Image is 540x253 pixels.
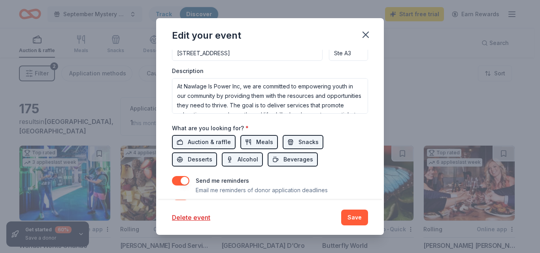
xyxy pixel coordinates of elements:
[172,124,249,132] label: What are you looking for?
[196,177,249,184] label: Send me reminders
[172,45,323,61] input: Enter a US address
[172,213,210,222] button: Delete event
[222,152,263,167] button: Alcohol
[172,67,204,75] label: Description
[341,210,368,225] button: Save
[298,137,319,147] span: Snacks
[256,137,273,147] span: Meals
[329,45,368,61] input: #
[196,186,328,195] p: Email me reminders of donor application deadlines
[188,137,231,147] span: Auction & raffle
[188,155,212,164] span: Desserts
[172,78,368,114] textarea: At Nawlage Is Power Inc, we are committed to empowering youth in our community by providing them ...
[172,29,241,42] div: Edit your event
[240,135,278,149] button: Meals
[268,152,318,167] button: Beverages
[283,135,323,149] button: Snacks
[172,152,217,167] button: Desserts
[283,155,313,164] span: Beverages
[238,155,258,164] span: Alcohol
[172,135,236,149] button: Auction & raffle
